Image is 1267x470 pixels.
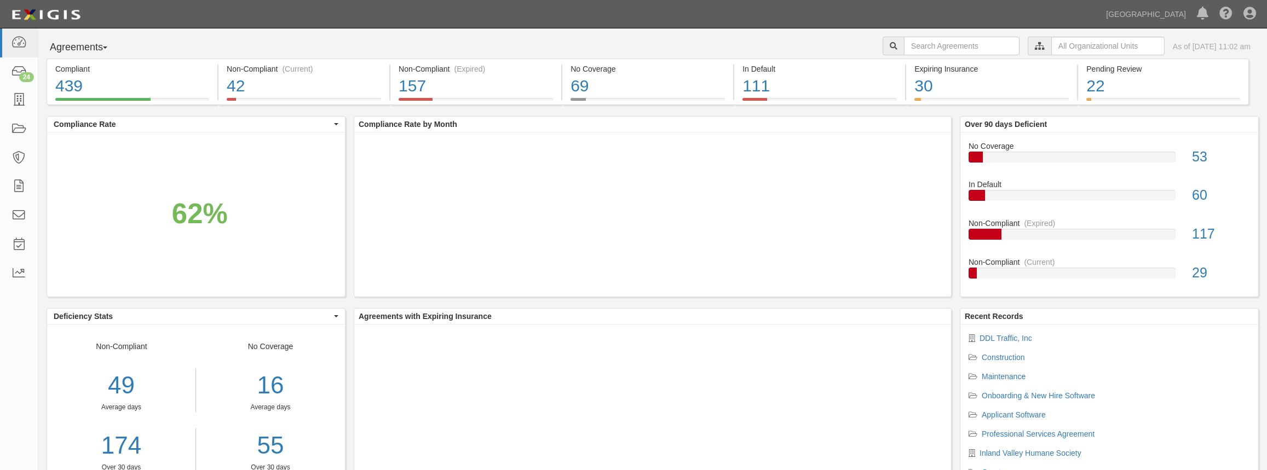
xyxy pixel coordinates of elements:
[1173,41,1251,52] div: As of [DATE] 11:02 am
[8,5,84,25] img: logo-5460c22ac91f19d4615b14bd174203de0afe785f0fc80cf4dbbc73dc1793850b.png
[982,410,1046,419] a: Applicant Software
[399,63,553,74] div: Non-Compliant (Expired)
[47,428,195,463] a: 174
[980,334,1032,343] a: DDL Traffic, Inc
[359,120,457,129] b: Compliance Rate by Month
[47,368,195,403] div: 49
[571,63,725,74] div: No Coverage
[969,179,1250,218] a: In Default60
[1184,263,1258,283] div: 29
[399,74,553,98] div: 157
[359,312,492,321] b: Agreements with Expiring Insurance
[904,37,1020,55] input: Search Agreements
[47,403,195,412] div: Average days
[965,120,1047,129] b: Over 90 days Deficient
[969,218,1250,257] a: Non-Compliant(Expired)117
[1184,147,1258,167] div: 53
[47,309,345,324] button: Deficiency Stats
[1184,185,1258,205] div: 60
[742,74,897,98] div: 111
[1024,257,1055,268] div: (Current)
[19,72,34,82] div: 24
[734,98,905,107] a: In Default111
[1184,224,1258,244] div: 117
[914,63,1069,74] div: Expiring Insurance
[960,141,1258,152] div: No Coverage
[1078,98,1249,107] a: Pending Review22
[204,368,337,403] div: 16
[1219,8,1233,21] i: Help Center - Complianz
[982,430,1095,438] a: Professional Services Agreement
[960,257,1258,268] div: Non-Compliant
[390,98,561,107] a: Non-Compliant(Expired)157
[571,74,725,98] div: 69
[54,311,331,322] span: Deficiency Stats
[218,98,389,107] a: Non-Compliant(Current)42
[1051,37,1165,55] input: All Organizational Units
[55,63,209,74] div: Compliant
[227,63,381,74] div: Non-Compliant (Current)
[965,312,1023,321] b: Recent Records
[1086,74,1240,98] div: 22
[960,218,1258,229] div: Non-Compliant
[55,74,209,98] div: 439
[47,37,129,59] button: Agreements
[282,63,313,74] div: (Current)
[204,403,337,412] div: Average days
[172,194,228,234] div: 62%
[906,98,1077,107] a: Expiring Insurance30
[982,353,1025,362] a: Construction
[562,98,733,107] a: No Coverage69
[204,428,337,463] a: 55
[980,449,1081,457] a: Inland Valley Humane Society
[982,372,1026,381] a: Maintenance
[54,119,331,130] span: Compliance Rate
[969,141,1250,179] a: No Coverage53
[47,98,217,107] a: Compliant439
[969,257,1250,287] a: Non-Compliant(Current)29
[1101,3,1191,25] a: [GEOGRAPHIC_DATA]
[982,391,1095,400] a: Onboarding & New Hire Software
[1024,218,1055,229] div: (Expired)
[960,179,1258,190] div: In Default
[914,74,1069,98] div: 30
[454,63,485,74] div: (Expired)
[1086,63,1240,74] div: Pending Review
[227,74,381,98] div: 42
[47,117,345,132] button: Compliance Rate
[742,63,897,74] div: In Default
